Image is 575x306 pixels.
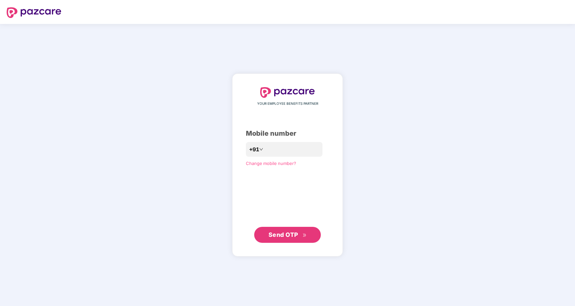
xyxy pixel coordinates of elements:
span: +91 [249,145,259,154]
span: YOUR EMPLOYEE BENEFITS PARTNER [257,101,318,106]
span: Send OTP [269,231,298,238]
img: logo [260,87,315,98]
a: Change mobile number? [246,161,296,166]
img: logo [7,7,61,18]
span: double-right [302,233,307,237]
div: Mobile number [246,128,329,139]
span: down [259,147,263,151]
button: Send OTPdouble-right [254,227,321,243]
